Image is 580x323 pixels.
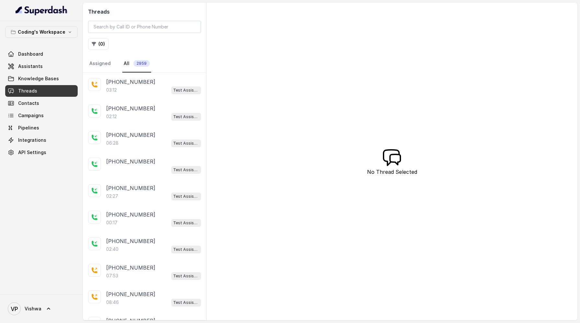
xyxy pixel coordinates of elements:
[18,100,39,106] span: Contacts
[106,264,155,272] p: [PHONE_NUMBER]
[173,193,199,200] p: Test Assistant-3
[173,299,199,306] p: Test Assistant-3
[18,63,43,70] span: Assistants
[5,110,78,121] a: Campaigns
[106,219,117,226] p: 00:17
[88,38,109,50] button: (0)
[18,88,37,94] span: Threads
[18,149,46,156] span: API Settings
[367,168,417,176] p: No Thread Selected
[106,193,118,199] p: 02:27
[5,147,78,158] a: API Settings
[106,290,155,298] p: [PHONE_NUMBER]
[106,211,155,218] p: [PHONE_NUMBER]
[173,114,199,120] p: Test Assistant-3
[106,113,117,120] p: 02:12
[106,158,155,165] p: [PHONE_NUMBER]
[18,125,39,131] span: Pipelines
[106,273,118,279] p: 07:53
[122,55,151,72] a: All2959
[106,184,155,192] p: [PHONE_NUMBER]
[25,306,41,312] span: Vishwa
[106,87,117,93] p: 03:12
[173,246,199,253] p: Test Assistant-3
[5,26,78,38] button: Coding's Workspace
[173,220,199,226] p: Test Assistant-3
[5,122,78,134] a: Pipelines
[18,137,46,143] span: Integrations
[173,167,199,173] p: Test Assistant-3
[88,55,201,72] nav: Tabs
[5,73,78,84] a: Knowledge Bases
[106,246,118,252] p: 02:40
[106,131,155,139] p: [PHONE_NUMBER]
[5,61,78,72] a: Assistants
[106,299,119,306] p: 08:46
[5,97,78,109] a: Contacts
[88,21,201,33] input: Search by Call ID or Phone Number
[18,112,44,119] span: Campaigns
[5,85,78,97] a: Threads
[5,48,78,60] a: Dashboard
[11,306,18,312] text: VP
[18,51,43,57] span: Dashboard
[173,273,199,279] p: Test Assistant-3
[5,300,78,318] a: Vishwa
[18,28,65,36] p: Coding's Workspace
[18,75,59,82] span: Knowledge Bases
[173,140,199,147] p: Test Assistant-3
[88,8,201,16] h2: Threads
[88,55,112,72] a: Assigned
[106,140,118,146] p: 06:28
[16,5,68,16] img: light.svg
[133,60,150,67] span: 2959
[106,237,155,245] p: [PHONE_NUMBER]
[106,78,155,86] p: [PHONE_NUMBER]
[5,134,78,146] a: Integrations
[173,87,199,94] p: Test Assistant-3
[106,105,155,112] p: [PHONE_NUMBER]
